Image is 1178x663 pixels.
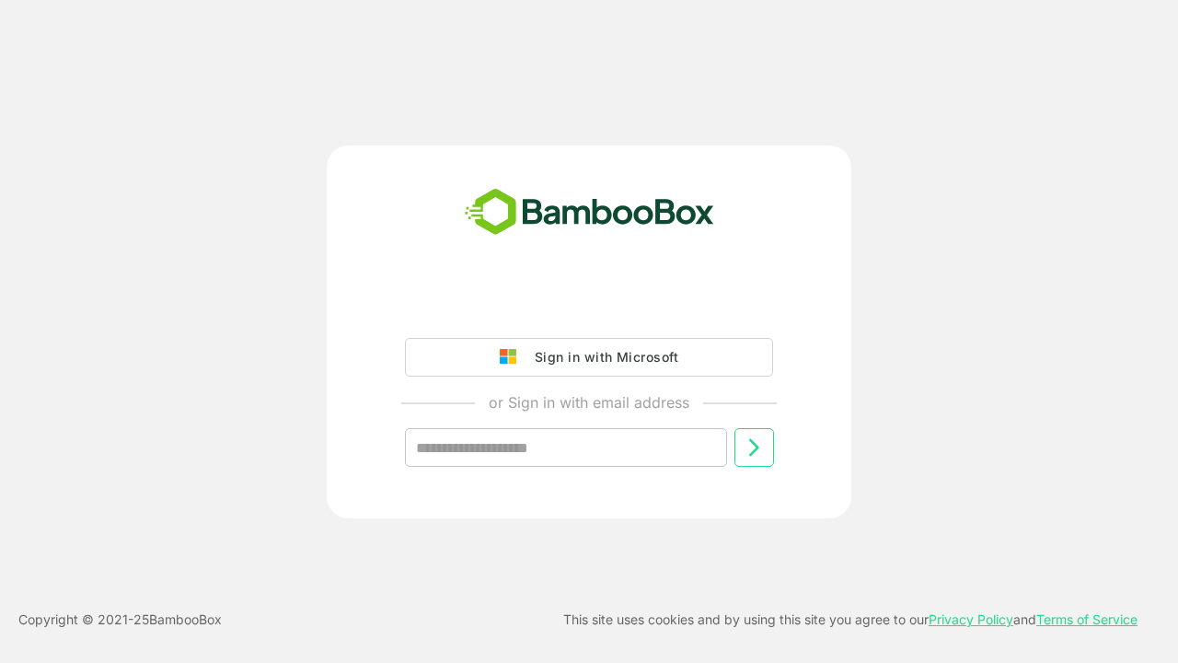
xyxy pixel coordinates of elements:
button: Sign in with Microsoft [405,338,773,377]
p: or Sign in with email address [489,391,689,413]
div: Sign in with Microsoft [525,345,678,369]
p: This site uses cookies and by using this site you agree to our and [563,609,1138,631]
p: Copyright © 2021- 25 BambooBox [18,609,222,631]
a: Terms of Service [1036,611,1138,627]
a: Privacy Policy [929,611,1013,627]
img: bamboobox [455,182,724,243]
img: google [500,349,525,366]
